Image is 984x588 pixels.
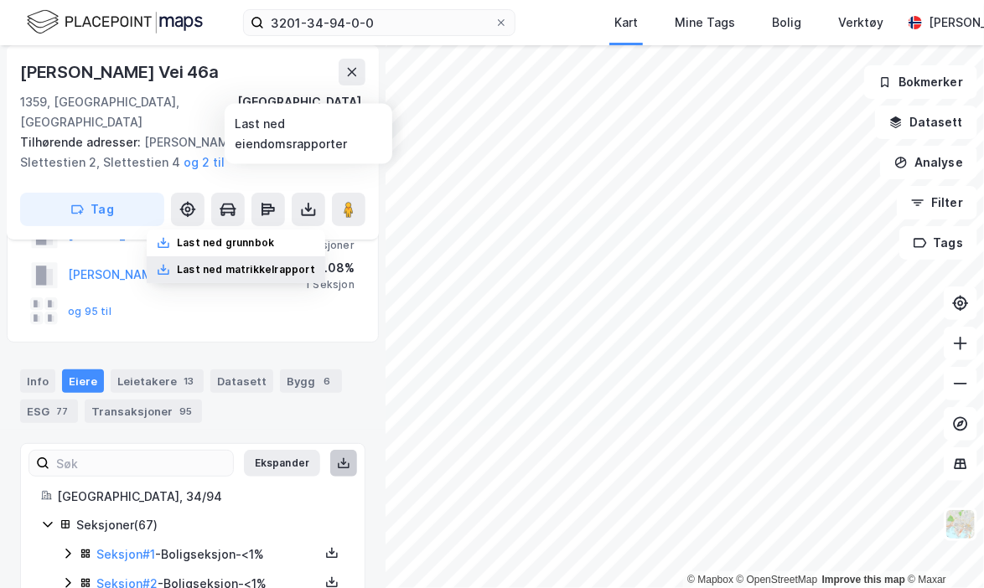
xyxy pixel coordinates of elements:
[180,373,197,389] div: 13
[177,236,274,250] div: Last ned grunnbok
[900,508,984,588] iframe: Chat Widget
[244,450,320,477] button: Ekspander
[737,574,818,585] a: OpenStreetMap
[675,13,735,33] div: Mine Tags
[880,146,977,179] button: Analyse
[687,574,733,585] a: Mapbox
[20,135,144,149] span: Tilhørende adresser:
[20,369,55,393] div: Info
[111,369,204,393] div: Leietakere
[875,106,977,139] button: Datasett
[85,400,202,423] div: Transaksjoner
[237,92,365,132] div: [GEOGRAPHIC_DATA], 34/94
[280,369,342,393] div: Bygg
[822,574,905,585] a: Improve this map
[53,403,71,420] div: 77
[772,13,801,33] div: Bolig
[838,13,883,33] div: Verktøy
[614,13,638,33] div: Kart
[96,544,319,565] div: - Boligseksjon - <1%
[176,403,195,420] div: 95
[210,369,273,393] div: Datasett
[49,451,233,476] input: Søk
[897,186,977,219] button: Filter
[899,226,977,260] button: Tags
[20,92,237,132] div: 1359, [GEOGRAPHIC_DATA], [GEOGRAPHIC_DATA]
[305,258,355,278] div: 1.08%
[319,373,335,389] div: 6
[20,193,164,226] button: Tag
[20,132,352,173] div: [PERSON_NAME] Vei 48, Slettestien 2, Slettestien 4
[20,59,222,85] div: [PERSON_NAME] Vei 46a
[177,263,315,276] div: Last ned matrikkelrapport
[62,369,104,393] div: Eiere
[27,8,203,37] img: logo.f888ab2527a4732fd821a326f86c7f29.svg
[96,547,155,561] a: Seksjon#1
[864,65,977,99] button: Bokmerker
[76,515,344,535] div: Seksjoner ( 67 )
[57,487,344,507] div: [GEOGRAPHIC_DATA], 34/94
[20,400,78,423] div: ESG
[264,10,495,35] input: Søk på adresse, matrikkel, gårdeiere, leietakere eller personer
[305,278,355,291] div: 1 Seksjon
